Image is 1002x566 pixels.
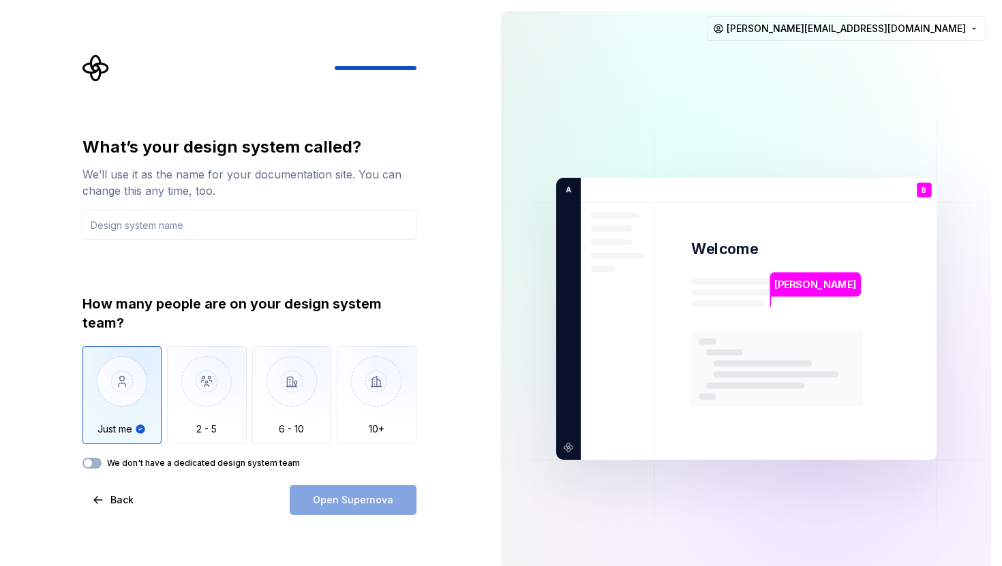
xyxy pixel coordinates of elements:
[561,184,571,196] p: A
[107,458,300,469] label: We don't have a dedicated design system team
[691,239,758,259] p: Welcome
[82,294,416,332] div: How many people are on your design system team?
[82,485,145,515] button: Back
[82,54,110,82] svg: Supernova Logo
[774,277,856,292] p: [PERSON_NAME]
[82,166,416,199] div: We’ll use it as the name for your documentation site. You can change this any time, too.
[727,22,966,35] span: [PERSON_NAME][EMAIL_ADDRESS][DOMAIN_NAME]
[110,493,134,507] span: Back
[922,187,926,194] p: B
[707,16,986,41] button: [PERSON_NAME][EMAIL_ADDRESS][DOMAIN_NAME]
[82,136,416,158] div: What’s your design system called?
[82,210,416,240] input: Design system name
